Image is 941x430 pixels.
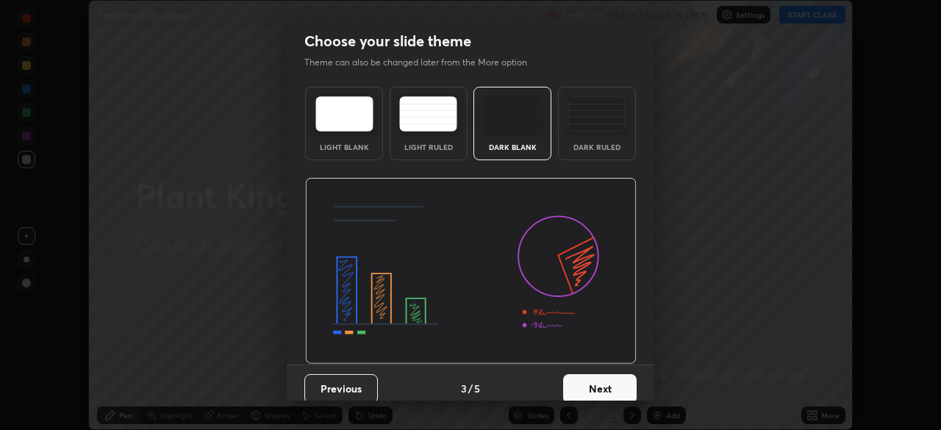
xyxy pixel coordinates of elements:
img: lightTheme.e5ed3b09.svg [315,96,373,132]
button: Next [563,374,637,404]
div: Dark Blank [483,143,542,151]
div: Light Blank [315,143,373,151]
button: Previous [304,374,378,404]
h4: 3 [461,381,467,396]
div: Light Ruled [399,143,458,151]
h4: 5 [474,381,480,396]
h4: / [468,381,473,396]
img: lightRuledTheme.5fabf969.svg [399,96,457,132]
img: darkRuledTheme.de295e13.svg [568,96,626,132]
img: darkThemeBanner.d06ce4a2.svg [305,178,637,365]
h2: Choose your slide theme [304,32,471,51]
img: darkTheme.f0cc69e5.svg [484,96,542,132]
p: Theme can also be changed later from the More option [304,56,543,69]
div: Dark Ruled [568,143,626,151]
